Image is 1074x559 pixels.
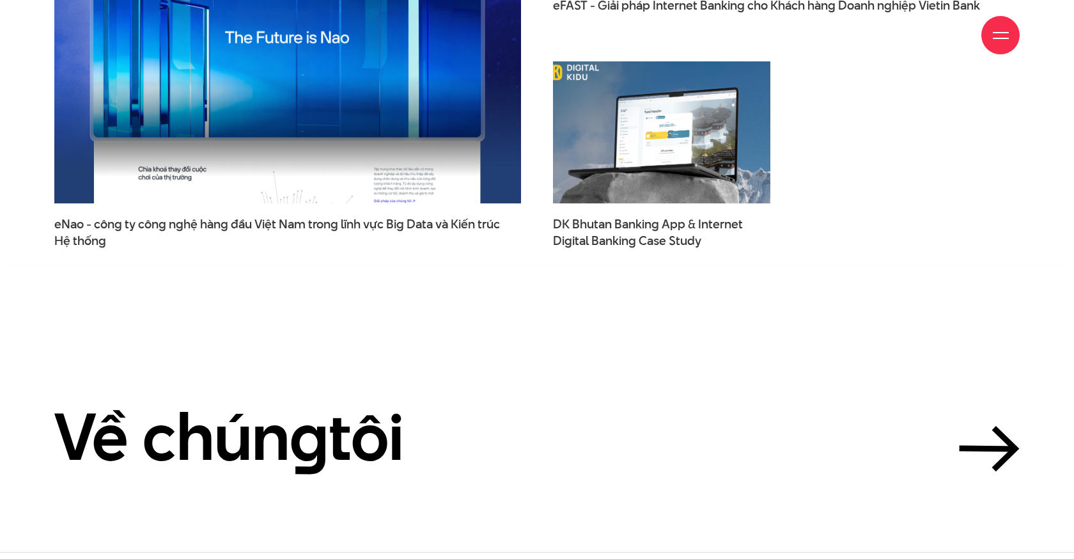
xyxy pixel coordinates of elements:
[54,216,521,248] span: eNao - công ty công nghệ hàng đầu Việt Nam trong lĩnh vực Big Data và Kiến trúc
[54,216,521,248] a: eNao - công ty công nghệ hàng đầu Việt Nam trong lĩnh vực Big Data và Kiến trúcHệ thống
[54,402,404,471] h2: Về chún tôi
[553,233,701,249] span: Digital Banking Case Study
[290,391,329,482] en: g
[553,216,770,248] a: DK Bhutan Banking App & InternetDigital Banking Case Study
[54,402,1020,471] a: Về chúngtôi
[54,233,106,249] span: Hệ thống
[553,216,770,248] span: DK Bhutan Banking App & Internet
